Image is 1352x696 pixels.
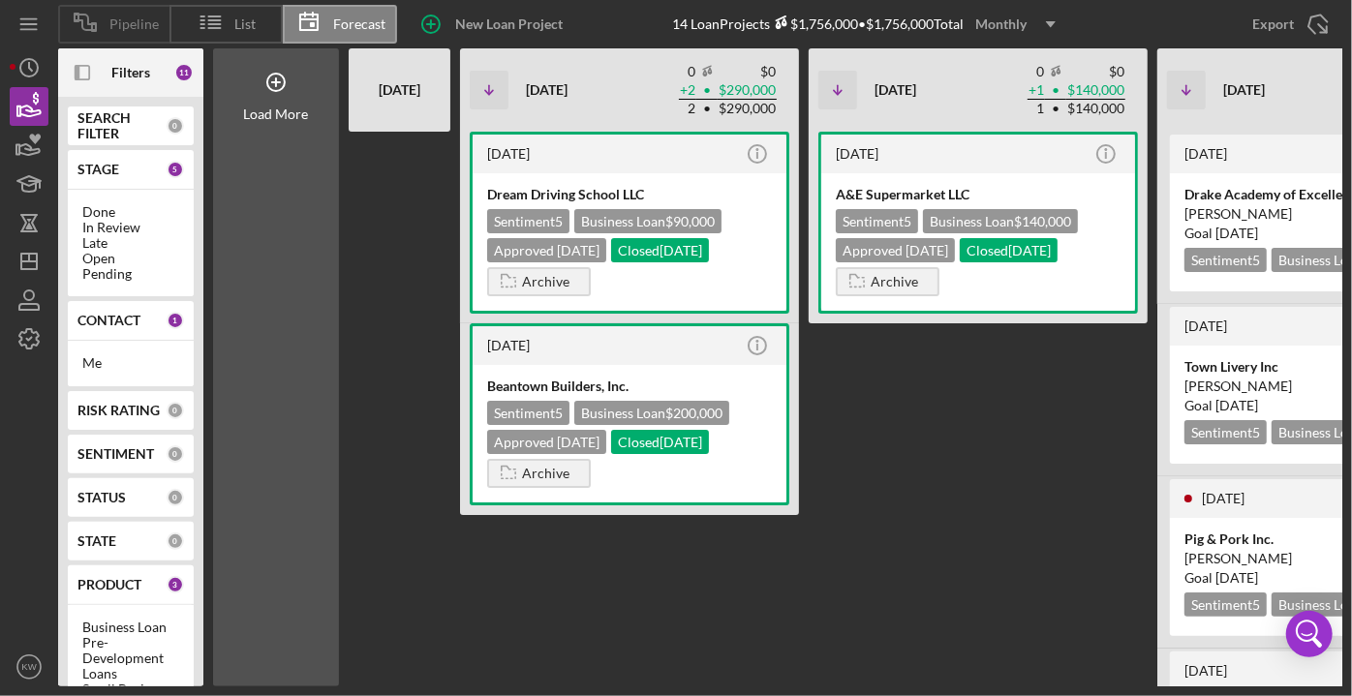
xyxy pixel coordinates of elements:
time: 2025-06-03 18:06 [1184,662,1227,679]
time: 2025-06-25 15:31 [487,145,530,162]
div: Closed [DATE] [611,430,709,454]
span: Pipeline [109,16,159,32]
b: [DATE] [875,81,916,98]
b: SENTIMENT [77,446,154,462]
div: Sentiment 5 [1184,248,1267,272]
b: STATE [77,533,116,549]
div: 14 Loan Projects • $1,756,000 Total [672,10,1067,39]
div: Business Loan [82,620,179,635]
div: 5 [167,161,184,178]
time: 08/31/2025 [1215,225,1258,241]
b: RISK RATING [77,403,160,418]
div: Approved [DATE] [836,238,955,262]
div: Load More [244,106,309,122]
div: Open Intercom Messenger [1286,611,1333,657]
div: 0 [167,402,184,419]
div: Late [82,235,179,251]
b: STATUS [77,490,126,505]
div: 11 [174,63,194,82]
div: 0 [167,445,184,463]
time: 08/31/2025 [1215,397,1258,413]
td: 0 [1028,63,1045,81]
div: Dream Driving School LLC [487,185,772,204]
b: [DATE] [526,81,568,98]
div: 0 [167,117,184,135]
time: 2025-06-13 15:23 [487,337,530,353]
span: • [701,103,713,115]
td: + 1 [1028,81,1045,100]
time: 2025-06-17 21:33 [1184,318,1227,334]
td: $290,000 [718,81,777,100]
div: Export [1252,5,1294,44]
div: Me [82,355,179,371]
div: 0 [167,532,184,550]
div: Sentiment 5 [1184,420,1267,444]
text: KW [21,662,37,673]
b: SEARCH FILTER [77,110,167,141]
div: Closed [DATE] [611,238,709,262]
b: STAGE [77,162,119,177]
b: [DATE] [1223,81,1265,98]
span: • [701,84,713,97]
div: Monthly [975,10,1027,39]
div: Approved [DATE] [487,430,606,454]
td: + 2 [679,81,696,100]
div: Pending [82,266,179,282]
div: Archive [522,459,569,488]
b: PRODUCT [77,577,141,592]
span: List [235,16,257,32]
td: 1 [1028,100,1045,118]
button: Archive [487,267,591,296]
div: Sentiment 5 [836,209,918,233]
td: 2 [679,100,696,118]
span: Goal [1184,225,1258,241]
span: Goal [1184,397,1258,413]
div: Business Loan $140,000 [923,209,1078,233]
div: $1,756,000 [770,15,858,32]
time: 2025-07-29 17:25 [1184,145,1227,162]
div: Sentiment 5 [487,401,569,425]
span: Goal [1184,569,1258,586]
button: Export [1233,5,1342,44]
div: 1 [167,312,184,329]
div: In Review [82,220,179,235]
div: Archive [522,267,569,296]
div: Beantown Builders, Inc. [487,377,772,396]
div: Archive [871,267,918,296]
a: [DATE]Dream Driving School LLCSentiment5Business Loan$90,000Approved [DATE]Closed[DATE]Archive [470,132,789,314]
span: • [1050,103,1061,115]
div: [DATE] [358,56,441,124]
td: $0 [1066,63,1125,81]
div: Sentiment 5 [487,209,569,233]
div: Business Loan $200,000 [574,401,729,425]
span: • [1050,84,1061,97]
button: Monthly [964,10,1067,39]
td: $140,000 [1066,81,1125,100]
td: 0 [679,63,696,81]
div: Done [82,204,179,220]
time: 2025-06-03 21:25 [1202,490,1244,506]
td: $0 [718,63,777,81]
time: 08/31/2025 [1215,569,1258,586]
div: A&E Supermarket LLC [836,185,1121,204]
button: Archive [487,459,591,488]
div: 0 [167,489,184,506]
td: $140,000 [1066,100,1125,118]
button: KW [10,648,48,686]
div: Closed [DATE] [960,238,1058,262]
time: 2025-06-02 13:36 [836,145,878,162]
button: Archive [836,267,939,296]
div: Sentiment 5 [1184,592,1267,617]
span: Forecast [333,16,385,32]
button: New Loan Project [407,5,582,44]
td: $290,000 [718,100,777,118]
div: Approved [DATE] [487,238,606,262]
a: [DATE]A&E Supermarket LLCSentiment5Business Loan$140,000Approved [DATE]Closed[DATE]Archive [818,132,1138,314]
b: CONTACT [77,313,140,328]
div: 3 [167,576,184,593]
div: New Loan Project [455,5,563,44]
b: Filters [111,65,150,80]
div: Open [82,251,179,266]
a: [DATE]Beantown Builders, Inc.Sentiment5Business Loan$200,000Approved [DATE]Closed[DATE]Archive [470,323,789,505]
div: Business Loan $90,000 [574,209,722,233]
